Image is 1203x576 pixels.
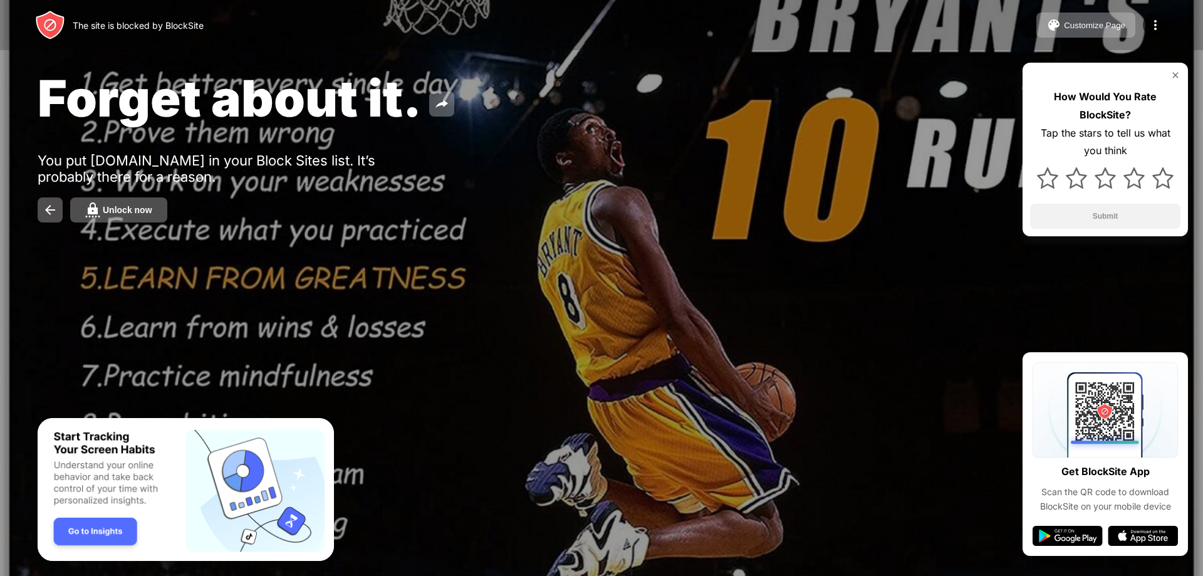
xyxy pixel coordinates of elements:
[1033,526,1103,546] img: google-play.svg
[1152,167,1174,189] img: star.svg
[1030,88,1180,124] div: How Would You Rate BlockSite?
[103,205,152,215] div: Unlock now
[1108,526,1178,546] img: app-store.svg
[1033,485,1178,513] div: Scan the QR code to download BlockSite on your mobile device
[38,68,422,128] span: Forget about it.
[1033,362,1178,458] img: qrcode.svg
[38,418,334,562] iframe: Banner
[434,97,449,112] img: share.svg
[1037,167,1058,189] img: star.svg
[1095,167,1116,189] img: star.svg
[1148,18,1163,33] img: menu-icon.svg
[1170,70,1180,80] img: rate-us-close.svg
[1064,21,1125,30] div: Customize Page
[43,202,58,217] img: back.svg
[1066,167,1087,189] img: star.svg
[1123,167,1145,189] img: star.svg
[85,202,100,217] img: password.svg
[1061,463,1150,481] div: Get BlockSite App
[1036,13,1135,38] button: Customize Page
[1046,18,1061,33] img: pallet.svg
[35,10,65,40] img: header-logo.svg
[70,197,167,223] button: Unlock now
[38,152,425,185] div: You put [DOMAIN_NAME] in your Block Sites list. It’s probably there for a reason.
[1030,124,1180,160] div: Tap the stars to tell us what you think
[73,20,204,31] div: The site is blocked by BlockSite
[1030,204,1180,229] button: Submit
